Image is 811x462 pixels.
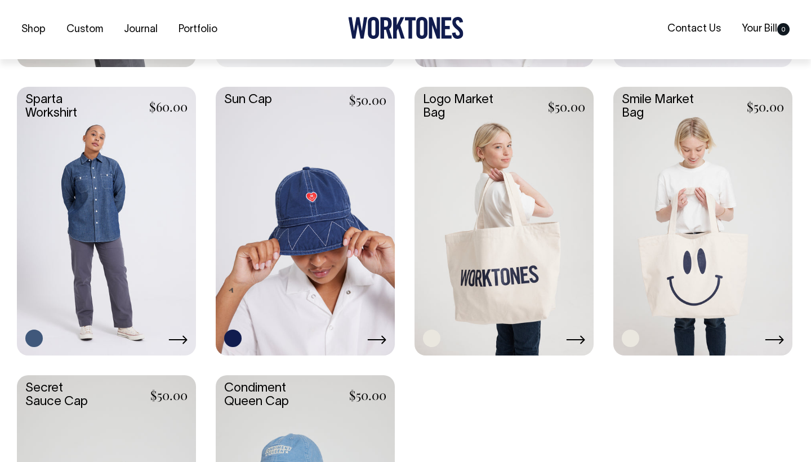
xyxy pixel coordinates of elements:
[174,20,222,39] a: Portfolio
[663,20,725,38] a: Contact Us
[777,23,790,35] span: 0
[737,20,794,38] a: Your Bill0
[119,20,162,39] a: Journal
[62,20,108,39] a: Custom
[17,20,50,39] a: Shop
